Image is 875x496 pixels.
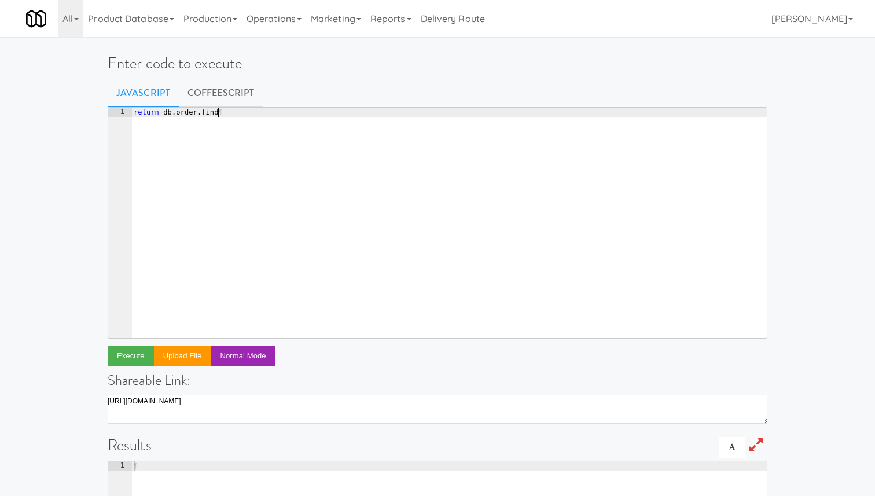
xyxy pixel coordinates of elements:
[108,346,154,366] button: Execute
[108,395,767,424] textarea: [URL][DOMAIN_NAME]
[108,437,767,454] h1: Results
[108,373,767,388] h4: Shareable Link:
[211,346,275,366] button: Normal Mode
[154,346,211,366] button: Upload file
[108,79,179,108] a: Javascript
[108,461,132,471] div: 1
[26,9,46,29] img: Micromart
[108,108,132,117] div: 1
[179,79,263,108] a: CoffeeScript
[108,55,767,72] h1: Enter code to execute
